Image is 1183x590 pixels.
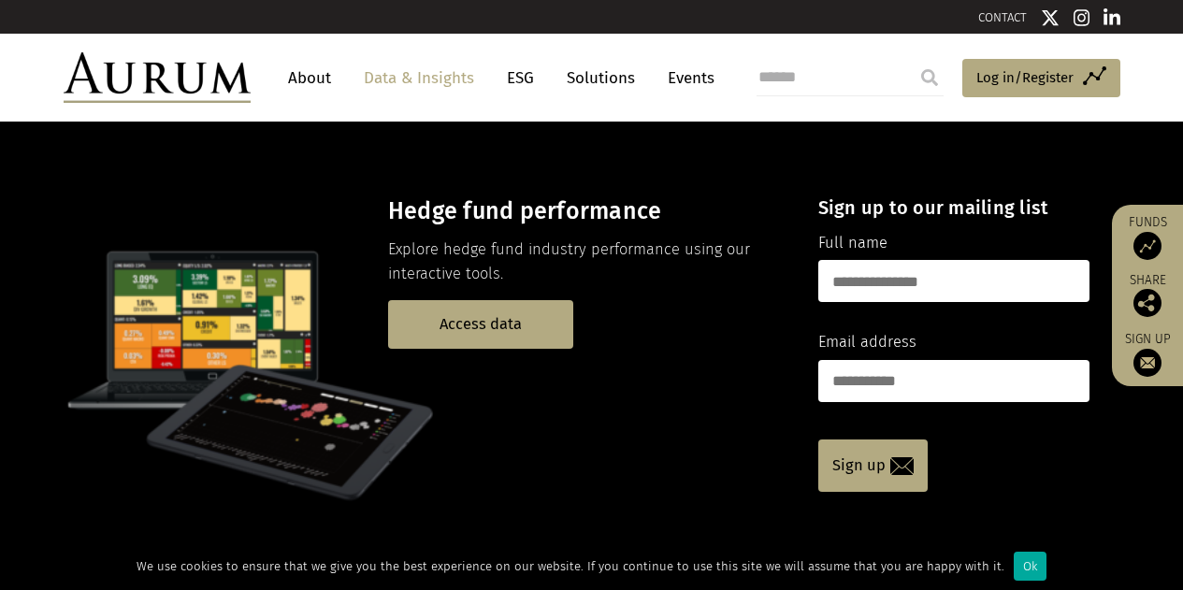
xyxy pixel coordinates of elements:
[911,59,948,96] input: Submit
[818,330,916,354] label: Email address
[498,61,543,95] a: ESG
[978,10,1027,24] a: CONTACT
[64,52,251,103] img: Aurum
[962,59,1120,98] a: Log in/Register
[1133,349,1161,377] img: Sign up to our newsletter
[890,457,914,475] img: email-icon
[1074,8,1090,27] img: Instagram icon
[818,439,928,492] a: Sign up
[976,66,1074,89] span: Log in/Register
[818,231,887,255] label: Full name
[279,61,340,95] a: About
[1121,214,1174,260] a: Funds
[818,196,1089,219] h4: Sign up to our mailing list
[1104,8,1120,27] img: Linkedin icon
[1121,274,1174,317] div: Share
[1041,8,1060,27] img: Twitter icon
[388,237,786,287] p: Explore hedge fund industry performance using our interactive tools.
[1133,289,1161,317] img: Share this post
[1014,552,1046,581] div: Ok
[354,61,483,95] a: Data & Insights
[388,197,786,225] h3: Hedge fund performance
[557,61,644,95] a: Solutions
[1121,331,1174,377] a: Sign up
[388,300,573,348] a: Access data
[1133,232,1161,260] img: Access Funds
[658,61,714,95] a: Events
